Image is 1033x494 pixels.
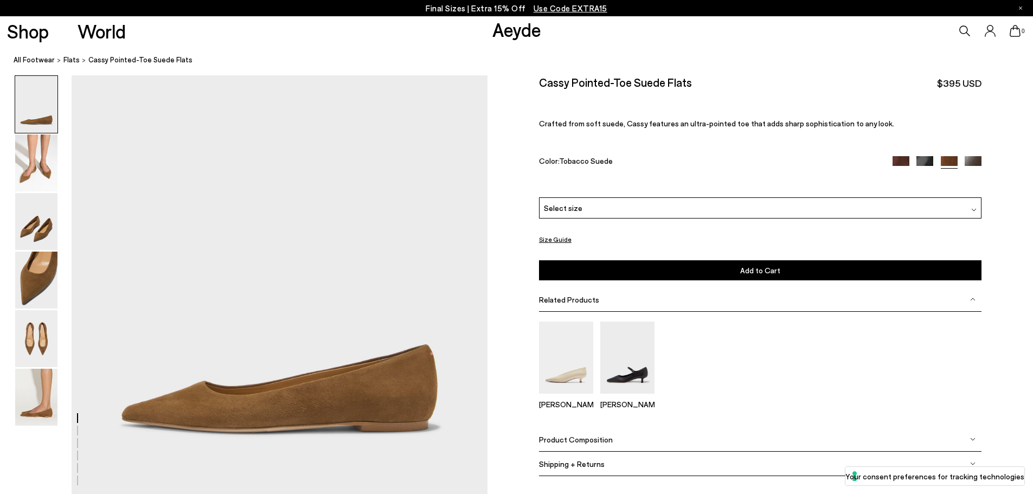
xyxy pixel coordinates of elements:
[970,461,976,466] img: svg%3E
[539,386,593,409] a: Clara Pointed-Toe Pumps [PERSON_NAME]
[539,260,981,280] button: Add to Cart
[740,266,780,275] span: Add to Cart
[492,18,541,41] a: Aeyde
[426,2,607,15] p: Final Sizes | Extra 15% Off
[1021,28,1026,34] span: 0
[559,156,613,165] span: Tobacco Suede
[7,22,49,41] a: Shop
[970,297,976,302] img: svg%3E
[15,76,57,133] img: Cassy Pointed-Toe Suede Flats - Image 1
[600,400,655,409] p: [PERSON_NAME]
[78,22,126,41] a: World
[937,76,981,90] span: $395 USD
[845,467,1024,485] button: Your consent preferences for tracking technologies
[539,400,593,409] p: [PERSON_NAME]
[15,310,57,367] img: Cassy Pointed-Toe Suede Flats - Image 5
[970,437,976,442] img: svg%3E
[971,207,977,213] img: svg%3E
[539,233,572,246] button: Size Guide
[1010,25,1021,37] a: 0
[15,134,57,191] img: Cassy Pointed-Toe Suede Flats - Image 2
[15,193,57,250] img: Cassy Pointed-Toe Suede Flats - Image 3
[539,156,878,169] div: Color:
[63,54,80,66] a: Flats
[539,435,613,444] span: Product Composition
[539,459,605,469] span: Shipping + Returns
[845,471,1024,482] label: Your consent preferences for tracking technologies
[14,46,1033,75] nav: breadcrumb
[14,54,55,66] a: All Footwear
[63,55,80,64] span: Flats
[600,386,655,409] a: Polina Mary-Jane Pumps [PERSON_NAME]
[534,3,607,13] span: Navigate to /collections/ss25-final-sizes
[539,295,599,304] span: Related Products
[539,119,981,128] p: Crafted from soft suede, Cassy features an ultra-pointed toe that adds sharp sophistication to an...
[88,54,193,66] span: Cassy Pointed-Toe Suede Flats
[15,369,57,426] img: Cassy Pointed-Toe Suede Flats - Image 6
[544,202,582,214] span: Select size
[539,75,692,89] h2: Cassy Pointed-Toe Suede Flats
[15,252,57,309] img: Cassy Pointed-Toe Suede Flats - Image 4
[539,322,593,394] img: Clara Pointed-Toe Pumps
[600,322,655,394] img: Polina Mary-Jane Pumps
